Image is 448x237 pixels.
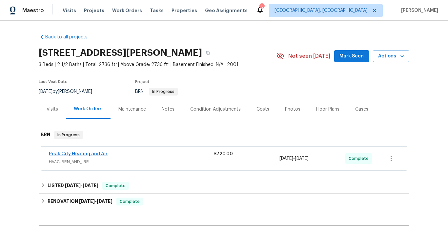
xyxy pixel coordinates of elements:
[135,89,178,94] span: BRN
[275,7,368,14] span: [GEOGRAPHIC_DATA], [GEOGRAPHIC_DATA]
[256,106,269,113] div: Costs
[135,80,150,84] span: Project
[39,194,409,209] div: RENOVATION [DATE]-[DATE]Complete
[84,7,104,14] span: Projects
[74,106,103,112] div: Work Orders
[259,4,264,11] div: 6
[118,106,146,113] div: Maintenance
[172,7,197,14] span: Properties
[39,61,276,68] span: 3 Beds | 2 1/2 Baths | Total: 2736 ft² | Above Grade: 2736 ft² | Basement Finished: N/A | 2001
[47,106,58,113] div: Visits
[65,183,81,188] span: [DATE]
[48,198,112,205] h6: RENOVATION
[150,8,164,13] span: Tasks
[162,106,174,113] div: Notes
[279,156,293,161] span: [DATE]
[378,52,404,60] span: Actions
[83,183,98,188] span: [DATE]
[202,47,214,59] button: Copy Address
[55,132,82,138] span: In Progress
[205,7,248,14] span: Geo Assignments
[214,152,233,156] span: $720.00
[79,199,95,204] span: [DATE]
[150,90,177,94] span: In Progress
[112,7,142,14] span: Work Orders
[39,88,100,96] div: by [PERSON_NAME]
[39,50,202,56] h2: [STREET_ADDRESS][PERSON_NAME]
[49,152,108,156] a: Peak City Heating and Air
[349,155,371,162] span: Complete
[22,7,44,14] span: Maestro
[117,198,142,205] span: Complete
[339,52,364,60] span: Mark Seen
[39,89,52,94] span: [DATE]
[373,50,409,62] button: Actions
[288,53,330,59] span: Not seen [DATE]
[49,159,214,165] span: HVAC, BRN_AND_LRR
[355,106,368,113] div: Cases
[398,7,438,14] span: [PERSON_NAME]
[65,183,98,188] span: -
[79,199,112,204] span: -
[39,124,409,145] div: BRN In Progress
[39,34,102,40] a: Back to all projects
[295,156,309,161] span: [DATE]
[190,106,241,113] div: Condition Adjustments
[316,106,339,113] div: Floor Plans
[334,50,369,62] button: Mark Seen
[41,131,50,139] h6: BRN
[63,7,76,14] span: Visits
[279,155,309,162] span: -
[39,80,68,84] span: Last Visit Date
[285,106,300,113] div: Photos
[97,199,112,204] span: [DATE]
[39,178,409,194] div: LISTED [DATE]-[DATE]Complete
[48,182,98,190] h6: LISTED
[103,183,128,189] span: Complete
